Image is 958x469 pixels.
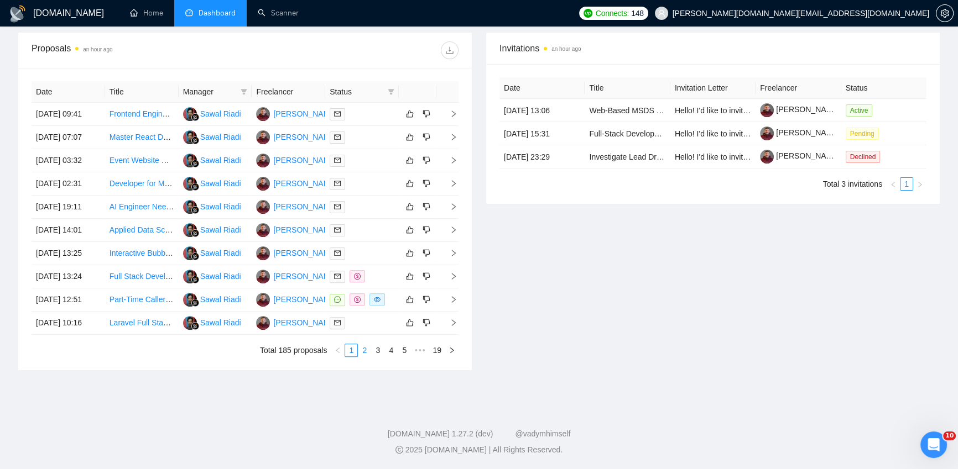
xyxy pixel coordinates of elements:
a: Full-Stack Developers with AI Expertise for SaaS Platform [589,129,788,138]
div: Sawal Riadi [200,224,241,236]
span: mail [334,250,341,256]
a: KP[PERSON_NAME] [256,132,337,141]
span: left [335,347,341,354]
span: filter [241,88,247,95]
button: setting [936,4,954,22]
td: [DATE] 15:31 [499,122,585,145]
td: [DATE] 02:31 [32,172,105,196]
span: dislike [423,295,430,304]
span: Invitations [499,41,926,55]
a: SRSawal Riadi [183,318,241,326]
span: dislike [423,272,430,281]
img: gigradar-bm.png [191,276,199,283]
li: 1 [900,177,913,191]
span: filter [386,83,397,100]
img: SR [183,246,197,260]
td: Laravel Full Stack Developer [105,312,179,335]
a: Developer for MVP with Web, Cloud, Mobile, and AI Skills [110,179,307,188]
a: KP[PERSON_NAME] [256,178,337,187]
div: Sawal Riadi [200,247,241,259]
img: SR [183,154,197,167]
span: ••• [411,344,429,357]
span: dislike [423,133,430,141]
img: KP [256,246,270,260]
span: dashboard [185,9,193,17]
span: user [658,9,665,17]
img: c1Solt7VbwHmdfN9daG-llb3HtbK8lHyvFES2IJpurApVoU8T7FGrScjE2ec-Wjl2v [760,127,774,140]
span: Dashboard [199,8,236,18]
td: [DATE] 12:51 [32,288,105,312]
img: KP [256,200,270,214]
button: dislike [420,270,433,283]
span: mail [334,157,341,164]
button: dislike [420,293,433,306]
a: KP[PERSON_NAME] [256,271,337,280]
button: like [403,107,416,120]
a: [PERSON_NAME] [760,105,840,114]
span: dollar [354,273,361,280]
span: Manager [183,86,237,98]
button: dislike [420,223,433,236]
img: c1Solt7VbwHmdfN9daG-llb3HtbK8lHyvFES2IJpurApVoU8T7FGrScjE2ec-Wjl2v [760,150,774,164]
span: download [441,46,458,55]
th: Freelancer [252,81,325,103]
span: Status [330,86,383,98]
img: gigradar-bm.png [191,160,199,167]
td: [DATE] 13:25 [32,242,105,265]
button: like [403,177,416,190]
img: gigradar-bm.png [191,206,199,214]
td: [DATE] 07:07 [32,126,105,149]
button: dislike [420,200,433,213]
div: [PERSON_NAME] [273,201,337,213]
button: dislike [420,130,433,144]
span: Pending [846,128,879,140]
img: gigradar-bm.png [191,183,199,191]
span: like [406,318,414,327]
span: dislike [423,109,430,118]
td: [DATE] 13:24 [32,265,105,288]
button: right [913,177,926,191]
div: Sawal Riadi [200,293,241,305]
li: Previous Page [887,177,900,191]
span: like [406,295,414,304]
button: dislike [420,177,433,190]
span: right [917,181,923,188]
a: Event Website Development [110,156,207,165]
img: SR [183,177,197,191]
div: [PERSON_NAME] [273,247,337,259]
span: Connects: [596,7,629,19]
div: Sawal Riadi [200,108,241,120]
a: [PERSON_NAME] [760,128,840,137]
span: dislike [423,249,430,257]
a: 3 [372,344,384,356]
img: gigradar-bm.png [191,322,199,330]
span: Active [846,104,873,117]
a: Declined [846,152,885,161]
button: like [403,293,416,306]
th: Freelancer [756,77,841,99]
a: Applied Data Scientist / ML Engineer for Scoring & Personalisation Logic [110,225,358,234]
div: [PERSON_NAME] [273,131,337,143]
img: KP [256,130,270,144]
th: Date [32,81,105,103]
a: Master React Dev Figma conversion for dating site [110,133,283,141]
img: KP [256,293,270,307]
img: KP [256,107,270,121]
button: like [403,154,416,167]
a: SRSawal Riadi [183,109,241,118]
a: 1 [900,178,913,190]
td: [DATE] 09:41 [32,103,105,126]
a: KP[PERSON_NAME] [256,318,337,326]
button: like [403,246,416,260]
a: KP[PERSON_NAME] [256,109,337,118]
td: [DATE] 14:01 [32,219,105,242]
span: dislike [423,202,430,211]
img: gigradar-bm.png [191,229,199,237]
span: eye [374,296,381,303]
span: right [441,180,457,187]
span: mail [334,273,341,280]
a: KP[PERSON_NAME] [256,225,337,234]
button: dislike [420,107,433,120]
a: SRSawal Riadi [183,271,241,280]
a: SRSawal Riadi [183,248,241,257]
